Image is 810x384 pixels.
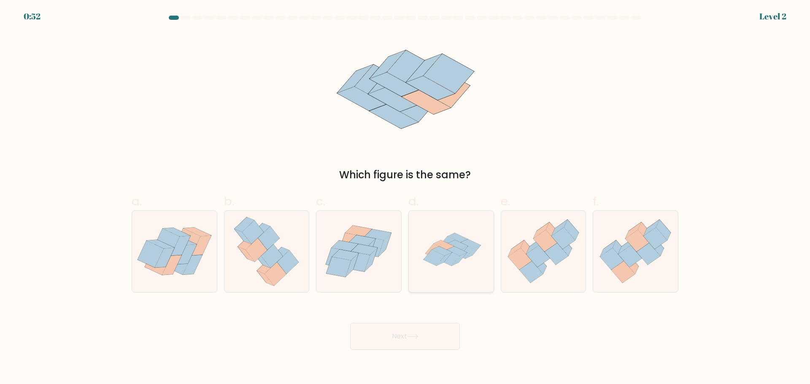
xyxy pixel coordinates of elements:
span: d. [408,193,418,209]
span: f. [593,193,599,209]
div: 0:52 [24,10,40,23]
span: c. [316,193,325,209]
div: Level 2 [759,10,786,23]
button: Next [350,323,460,350]
div: Which figure is the same? [137,167,673,183]
span: a. [132,193,142,209]
span: e. [501,193,510,209]
span: b. [224,193,234,209]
